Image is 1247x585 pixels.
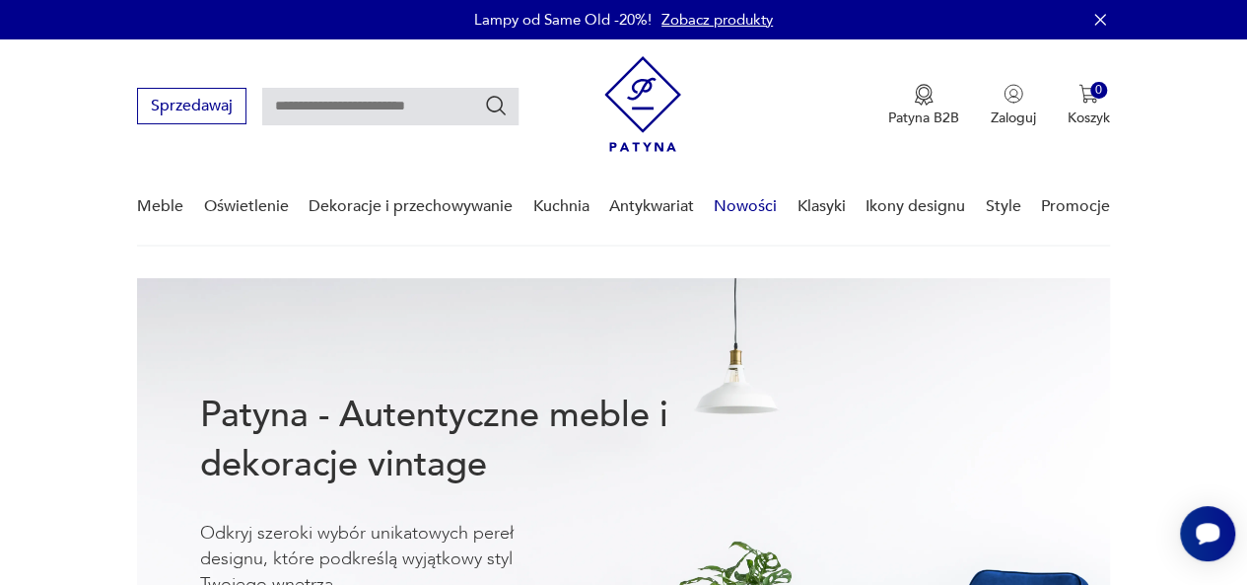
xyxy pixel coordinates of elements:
[714,169,777,245] a: Nowości
[474,10,652,30] p: Lampy od Same Old -20%!
[1041,169,1110,245] a: Promocje
[137,169,183,245] a: Meble
[484,94,508,117] button: Szukaj
[1068,109,1110,127] p: Koszyk
[309,169,513,245] a: Dekoracje i przechowywanie
[888,84,959,127] a: Ikona medaluPatyna B2B
[914,84,934,106] img: Ikona medalu
[532,169,589,245] a: Kuchnia
[991,109,1036,127] p: Zaloguj
[1180,506,1235,561] iframe: Smartsupp widget button
[1090,82,1107,99] div: 0
[204,169,289,245] a: Oświetlenie
[991,84,1036,127] button: Zaloguj
[797,169,846,245] a: Klasyki
[1004,84,1023,104] img: Ikonka użytkownika
[1068,84,1110,127] button: 0Koszyk
[985,169,1020,245] a: Style
[200,391,725,489] h1: Patyna - Autentyczne meble i dekoracje vintage
[1078,84,1098,104] img: Ikona koszyka
[661,10,773,30] a: Zobacz produkty
[866,169,965,245] a: Ikony designu
[888,109,959,127] p: Patyna B2B
[137,88,246,124] button: Sprzedawaj
[604,56,681,152] img: Patyna - sklep z meblami i dekoracjami vintage
[137,101,246,114] a: Sprzedawaj
[888,84,959,127] button: Patyna B2B
[609,169,694,245] a: Antykwariat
